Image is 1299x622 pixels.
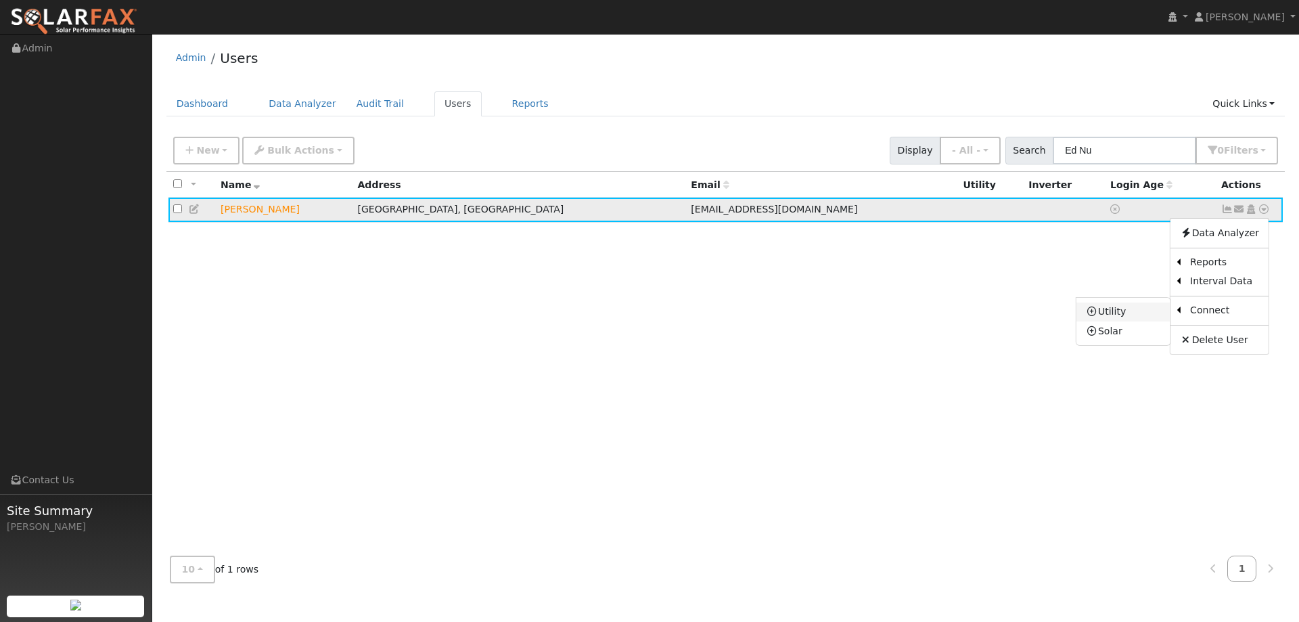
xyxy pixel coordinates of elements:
span: [EMAIL_ADDRESS][DOMAIN_NAME] [691,204,857,215]
span: Email [691,179,729,190]
span: of 1 rows [170,556,259,583]
span: 10 [182,564,196,575]
div: Address [357,178,681,192]
img: retrieve [70,600,81,610]
a: Users [220,50,258,66]
a: Utility [1076,303,1170,321]
a: Edit User [189,204,201,215]
a: Login As [1245,204,1257,215]
a: Data Analyzer [258,91,346,116]
div: Actions [1221,178,1278,192]
span: s [1252,145,1258,156]
img: SolarFax [10,7,137,36]
a: Data Analyzer [1170,223,1269,242]
a: enuqui@comcast.net [1233,202,1246,217]
a: 1 [1227,556,1257,582]
span: Name [221,179,260,190]
a: Interval Data [1181,272,1269,291]
button: 0Filters [1195,137,1278,164]
span: Display [890,137,940,164]
span: Search [1005,137,1053,164]
span: Bulk Actions [267,145,334,156]
a: Connect [1181,301,1269,320]
a: Dashboard [166,91,239,116]
button: Bulk Actions [242,137,354,164]
a: Quick Links [1202,91,1285,116]
button: - All - [940,137,1001,164]
a: Users [434,91,482,116]
a: Reports [502,91,559,116]
td: [GEOGRAPHIC_DATA], [GEOGRAPHIC_DATA] [352,198,686,223]
a: No login access [1110,204,1122,215]
a: Delete User [1170,330,1269,349]
input: Search [1053,137,1196,164]
span: [PERSON_NAME] [1206,12,1285,22]
span: Days since last login [1110,179,1172,190]
a: Audit Trail [346,91,414,116]
div: Utility [963,178,1019,192]
a: Not connected [1221,204,1233,215]
a: Solar [1076,321,1170,340]
button: 10 [170,556,215,583]
span: New [196,145,219,156]
button: New [173,137,240,164]
div: [PERSON_NAME] [7,520,145,534]
span: Filter [1224,145,1258,156]
td: Lead [216,198,352,223]
span: Site Summary [7,502,145,520]
a: Reports [1181,253,1269,272]
div: Inverter [1028,178,1101,192]
a: Other actions [1258,202,1270,217]
a: Admin [176,52,206,63]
